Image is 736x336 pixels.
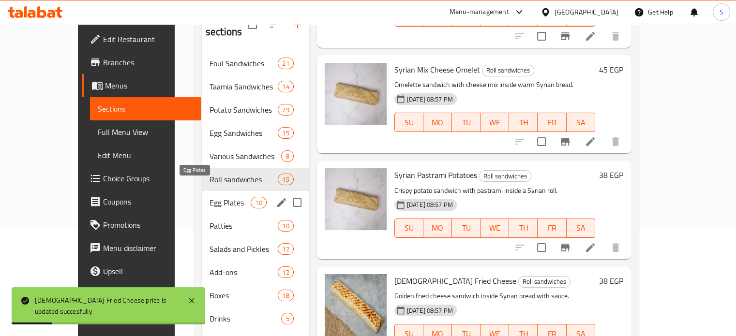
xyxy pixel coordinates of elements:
img: Syrian Mix Cheese Omelet [325,63,387,125]
span: Potato Sandwiches [210,104,278,116]
div: [DEMOGRAPHIC_DATA] Fried Cheese price is updated succesfully [35,295,178,317]
div: items [251,197,266,208]
div: Roll sandwiches15 [202,168,309,191]
button: SU [394,219,423,238]
img: Syrian Pastrami Potatoes [325,168,387,230]
button: MO [423,113,452,132]
button: Branch-specific-item [554,25,577,48]
h6: 38 EGP [599,168,623,182]
span: Taamia Sandwiches [210,81,278,92]
span: SA [571,116,591,130]
span: MO [427,221,448,235]
span: 10 [251,198,266,207]
button: TH [509,113,538,132]
span: 15 [278,129,293,138]
button: SA [567,113,595,132]
span: 5 [282,314,293,323]
span: Select to update [531,26,552,46]
div: [GEOGRAPHIC_DATA] [555,7,618,17]
div: items [281,150,293,162]
span: WE [484,221,505,235]
div: items [278,81,293,92]
button: TH [509,219,538,238]
div: items [278,104,293,116]
span: Salads and Pickles [210,243,278,255]
span: TU [456,221,477,235]
img: Syrian Fried Cheese [325,274,387,336]
button: FR [538,113,566,132]
p: Crispy potato sandwich with pastrami inside a Syrian roll. [394,185,595,197]
div: Egg Sandwiches15 [202,121,309,145]
div: Roll sandwiches [210,174,278,185]
div: Taamia Sandwiches14 [202,75,309,98]
button: Add section [286,13,309,36]
span: MO [427,116,448,130]
button: TU [452,219,481,238]
span: Syrian Mix Cheese Omelet [394,62,480,77]
div: items [278,243,293,255]
span: Roll sandwiches [482,65,534,76]
span: Sort sections [263,13,286,36]
button: WE [481,113,509,132]
div: Potato Sandwiches29 [202,98,309,121]
a: Branches [82,51,201,74]
a: Promotions [82,213,201,236]
span: Boxes [210,290,278,301]
span: Foul Sandwiches [210,58,278,69]
span: SA [571,221,591,235]
span: SU [399,116,420,130]
span: 12 [278,268,293,277]
span: Sections [98,103,193,115]
div: items [278,290,293,301]
div: items [278,266,293,278]
a: Coverage Report [82,283,201,306]
nav: Menu sections [202,48,309,334]
span: Edit Menu [98,149,193,161]
span: S [720,7,723,17]
span: 15 [278,175,293,184]
span: 12 [278,245,293,254]
div: items [278,220,293,232]
button: edit [274,195,289,210]
a: Sections [90,97,201,120]
div: items [278,127,293,139]
span: Various Sandwiches [210,150,282,162]
div: Patties10 [202,214,309,237]
span: FR [541,116,562,130]
span: Drinks [210,313,282,324]
span: Menu disclaimer [103,242,193,254]
div: Foul Sandwiches21 [202,52,309,75]
span: Menus [105,80,193,91]
span: [DATE] 08:57 PM [403,306,457,315]
span: Select all sections [242,15,263,35]
span: Full Menu View [98,126,193,138]
span: WE [484,116,505,130]
span: Egg Plates [210,197,251,208]
div: items [278,174,293,185]
span: Add-ons [210,266,278,278]
span: Upsell [103,265,193,277]
span: 14 [278,82,293,91]
h6: 38 EGP [599,274,623,288]
button: FR [538,219,566,238]
button: Branch-specific-item [554,236,577,259]
span: Roll sandwiches [480,171,531,182]
a: Full Menu View [90,120,201,144]
button: delete [604,130,627,153]
span: 8 [282,152,293,161]
div: items [278,58,293,69]
div: Salads and Pickles12 [202,237,309,261]
a: Edit menu item [585,136,596,147]
button: TU [452,113,481,132]
a: Menu disclaimer [82,236,201,260]
span: Syrian Pastrami Potatoes [394,168,477,182]
span: 18 [278,291,293,300]
a: Menus [82,74,201,97]
span: TH [513,221,534,235]
span: Patties [210,220,278,232]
